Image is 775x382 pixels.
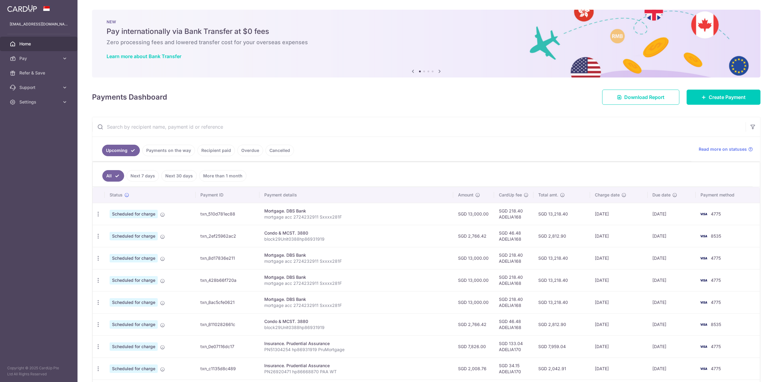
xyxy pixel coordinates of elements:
td: [DATE] [648,291,696,313]
span: 4775 [711,278,721,283]
p: mortgage acc 2724232911 Sxxxx281F [264,280,448,286]
div: Mortgage. DBS Bank [264,274,448,280]
img: Bank Card [697,255,710,262]
td: [DATE] [590,313,648,335]
img: Bank Card [697,321,710,328]
td: txn_0e07116dc17 [196,335,259,357]
span: Download Report [624,94,665,101]
p: mortgage acc 2724232911 Sxxxx281F [264,302,448,308]
td: SGD 13,000.00 [453,203,494,225]
span: 4775 [711,344,721,349]
td: txn_428b66f720a [196,269,259,291]
a: All [102,170,124,182]
td: [DATE] [648,357,696,380]
td: [DATE] [648,225,696,247]
span: Support [19,84,59,91]
input: Search by recipient name, payment id or reference [92,117,746,137]
td: SGD 34.15 ADELIA170 [494,357,533,380]
span: Amount [458,192,473,198]
span: Scheduled for charge [110,210,158,218]
span: Home [19,41,59,47]
span: Read more on statuses [699,146,747,152]
p: mortgage acc 2724232911 Sxxxx281F [264,214,448,220]
td: [DATE] [590,291,648,313]
span: Scheduled for charge [110,364,158,373]
span: 8535 [711,233,721,239]
a: Upcoming [102,145,140,156]
td: SGD 46.48 ADELIA168 [494,225,533,247]
img: Bank transfer banner [92,10,760,77]
td: [DATE] [590,225,648,247]
h5: Pay internationally via Bank Transfer at $0 fees [107,27,746,36]
h4: Payments Dashboard [92,92,167,103]
td: [DATE] [590,269,648,291]
h6: Zero processing fees and lowered transfer cost for your overseas expenses [107,39,746,46]
img: Bank Card [697,210,710,218]
td: [DATE] [648,203,696,225]
span: Status [110,192,123,198]
td: SGD 2,766.42 [453,313,494,335]
img: Bank Card [697,365,710,372]
span: Scheduled for charge [110,254,158,262]
td: SGD 2,812.90 [533,225,590,247]
td: [DATE] [648,269,696,291]
a: Payments on the way [142,145,195,156]
a: Learn more about Bank Transfer [107,53,181,59]
td: SGD 13,218.40 [533,247,590,269]
td: SGD 7,826.00 [453,335,494,357]
img: Bank Card [697,343,710,350]
td: SGD 46.48 ADELIA168 [494,313,533,335]
th: Payment details [259,187,453,203]
a: Next 30 days [161,170,197,182]
td: SGD 13,218.40 [533,291,590,313]
a: More than 1 month [199,170,246,182]
span: 4775 [711,255,721,261]
a: Read more on statuses [699,146,753,152]
td: SGD 218.40 ADELIA168 [494,291,533,313]
td: txn_2ef25962ac2 [196,225,259,247]
span: Charge date [595,192,620,198]
td: txn_c1135d8c489 [196,357,259,380]
span: Create Payment [709,94,746,101]
span: 4775 [711,300,721,305]
td: SGD 218.40 ADELIA168 [494,203,533,225]
td: [DATE] [648,247,696,269]
span: Refer & Save [19,70,59,76]
td: SGD 13,218.40 [533,203,590,225]
td: SGD 13,000.00 [453,247,494,269]
p: block29Unit0388hp86931919 [264,324,448,331]
img: CardUp [7,5,37,12]
a: Cancelled [265,145,294,156]
td: SGD 13,218.40 [533,269,590,291]
div: Mortgage. DBS Bank [264,208,448,214]
a: Create Payment [687,90,760,105]
span: Total amt. [538,192,558,198]
th: Payment ID [196,187,259,203]
p: NEW [107,19,746,24]
a: Next 7 days [127,170,159,182]
td: SGD 13,000.00 [453,269,494,291]
div: Insurance. Prudential Assurance [264,341,448,347]
td: [DATE] [648,313,696,335]
span: Scheduled for charge [110,342,158,351]
td: SGD 13,000.00 [453,291,494,313]
div: Condo & MCST. 3880 [264,230,448,236]
span: Scheduled for charge [110,232,158,240]
td: [DATE] [590,203,648,225]
td: SGD 2,766.42 [453,225,494,247]
div: Mortgage. DBS Bank [264,252,448,258]
th: Payment method [696,187,760,203]
a: Download Report [602,90,679,105]
td: SGD 2,812.90 [533,313,590,335]
td: SGD 2,008.76 [453,357,494,380]
td: SGD 133.04 ADELIA170 [494,335,533,357]
div: Mortgage. DBS Bank [264,296,448,302]
img: Bank Card [697,299,710,306]
td: SGD 7,959.04 [533,335,590,357]
span: Settings [19,99,59,105]
div: Insurance. Prudential Assurance [264,363,448,369]
span: 8535 [711,322,721,327]
td: txn_8110282661c [196,313,259,335]
td: [DATE] [590,247,648,269]
span: 4775 [711,366,721,371]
